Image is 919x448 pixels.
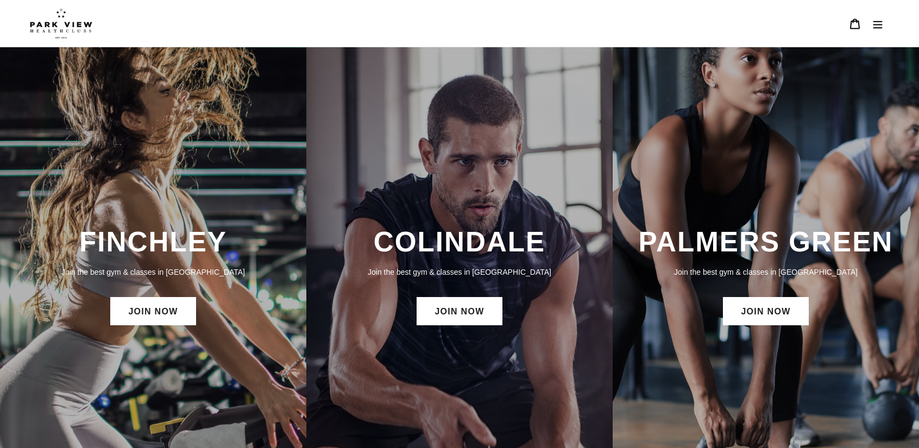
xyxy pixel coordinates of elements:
[11,266,295,278] p: Join the best gym & classes in [GEOGRAPHIC_DATA]
[110,297,196,325] a: JOIN NOW: Finchley Membership
[417,297,502,325] a: JOIN NOW: Colindale Membership
[624,225,908,258] h3: PALMERS GREEN
[317,266,602,278] p: Join the best gym & classes in [GEOGRAPHIC_DATA]
[30,8,92,39] img: Park view health clubs is a gym near you.
[11,225,295,258] h3: FINCHLEY
[317,225,602,258] h3: COLINDALE
[723,297,808,325] a: JOIN NOW: Palmers Green Membership
[866,12,889,35] button: Menu
[624,266,908,278] p: Join the best gym & classes in [GEOGRAPHIC_DATA]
